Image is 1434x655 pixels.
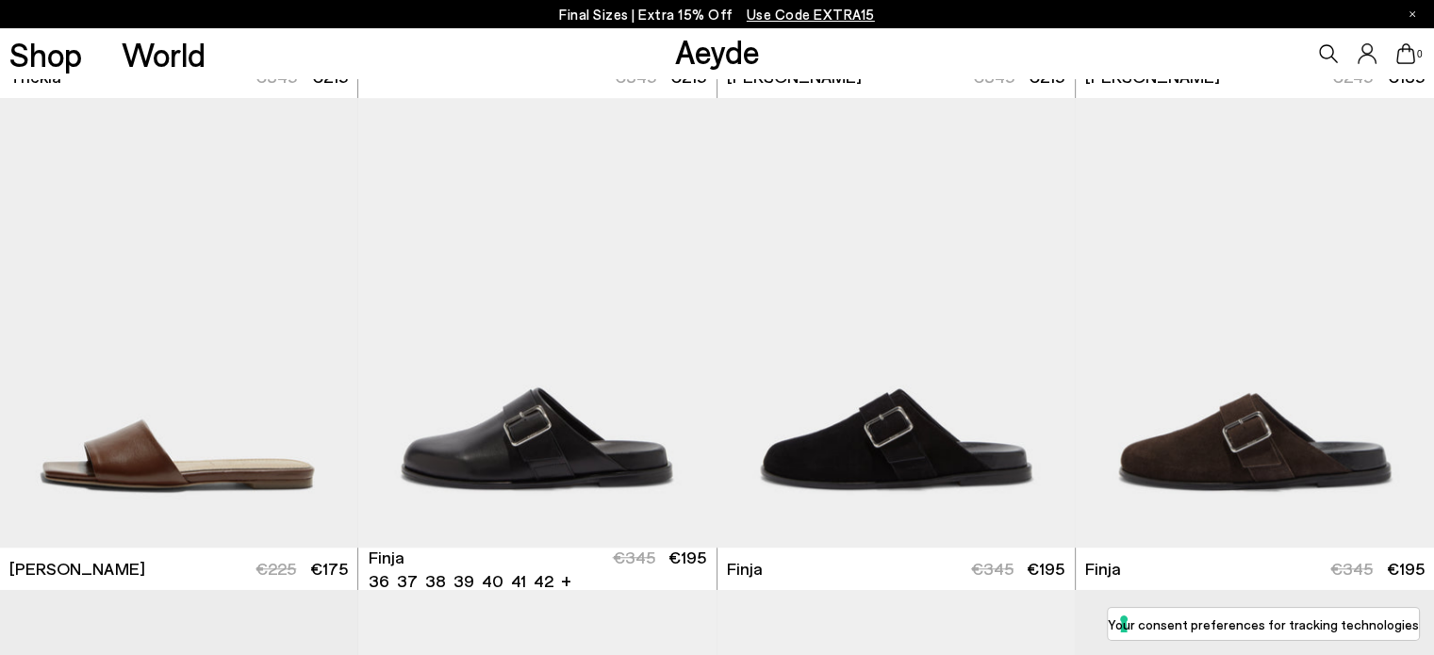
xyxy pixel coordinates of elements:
li: 40 [482,569,503,593]
span: €225 [255,558,296,579]
li: 37 [397,569,418,593]
span: Finja [1085,557,1121,581]
span: €175 [310,558,348,579]
span: €195 [1387,558,1425,579]
a: Finja 36 37 38 39 40 41 42 + €345 €195 [358,548,716,590]
span: €345 [971,558,1014,579]
a: 0 [1396,43,1415,64]
div: 1 / 6 [358,98,716,548]
a: Finja €345 €195 [1076,548,1434,590]
span: Navigate to /collections/ss25-final-sizes [747,6,875,23]
li: 42 [534,569,553,593]
img: Finja Leather Slides [1076,98,1434,548]
li: 36 [369,569,389,593]
ul: variant [369,569,548,593]
span: €195 [1027,558,1064,579]
a: Shop [9,38,82,71]
span: Finja [727,557,763,581]
li: + [561,567,571,593]
span: €195 [668,547,706,567]
span: Finja [369,546,404,569]
div: 2 / 6 [716,98,1073,548]
img: Finja Leather Slides [717,98,1075,548]
p: Final Sizes | Extra 15% Off [559,3,875,26]
li: 39 [453,569,474,593]
img: Finja Leather Slides [358,98,716,548]
span: 0 [1415,49,1425,59]
a: World [122,38,206,71]
a: 6 / 6 1 / 6 2 / 6 3 / 6 4 / 6 5 / 6 6 / 6 1 / 6 Next slide Previous slide [358,98,716,548]
button: Your consent preferences for tracking technologies [1108,608,1419,640]
a: Aeyde [675,31,760,71]
li: 41 [511,569,526,593]
span: €345 [1330,558,1373,579]
li: 38 [425,569,446,593]
span: €345 [613,547,655,567]
a: Finja €345 €195 [717,548,1075,590]
span: [PERSON_NAME] [9,557,144,581]
img: Finja Leather Slides [716,98,1073,548]
label: Your consent preferences for tracking technologies [1108,614,1419,634]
